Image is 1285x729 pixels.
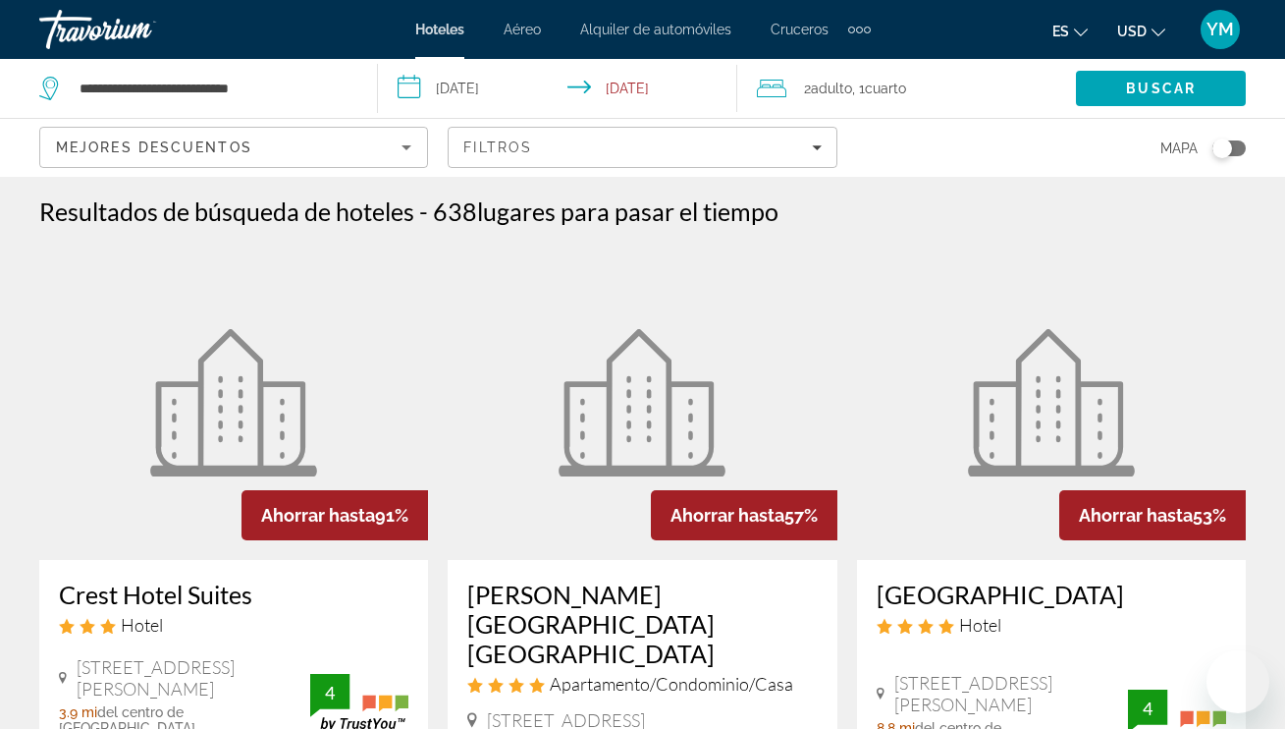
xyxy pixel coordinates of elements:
[1160,135,1198,162] span: Mapa
[39,246,428,560] a: Crest Hotel Suites
[651,490,837,540] div: 57%
[467,673,817,695] div: 4 star Apartment
[1076,71,1246,106] button: Search
[1195,9,1246,50] button: User Menu
[56,140,252,155] span: Mejores descuentos
[771,22,829,37] a: Cruceros
[1117,17,1165,45] button: Change currency
[39,196,414,226] h1: Resultados de búsqueda de hoteles
[1198,140,1246,157] button: Toggle map
[1206,650,1269,713] iframe: Botón para iniciar la ventana de mensajería
[310,681,349,704] div: 4
[419,196,428,226] span: -
[78,74,348,103] input: Search hotel destination
[877,580,1226,609] a: [GEOGRAPHIC_DATA]
[1117,24,1147,39] span: USD
[415,22,464,37] a: Hoteles
[852,75,906,102] span: , 1
[737,59,1076,118] button: Travelers: 2 adults, 0 children
[448,246,836,560] a: Hyde Beach House Hollywood Pr Suites
[550,673,793,695] span: Apartamento/Condominio/Casa
[504,22,541,37] a: Aéreo
[857,246,1246,560] a: Grand Beach Hotel Surfside
[1052,17,1088,45] button: Change language
[811,81,852,96] span: Adulto
[1206,20,1234,39] span: YM
[848,14,871,45] button: Extra navigation items
[865,81,906,96] span: Cuarto
[580,22,731,37] a: Alquiler de automóviles
[261,505,375,526] span: Ahorrar hasta
[59,580,408,609] a: Crest Hotel Suites
[670,505,784,526] span: Ahorrar hasta
[39,4,236,55] a: Travorium
[477,196,778,226] span: lugares para pasar el tiempo
[56,136,411,159] mat-select: Sort by
[1128,697,1167,720] div: 4
[1079,505,1193,526] span: Ahorrar hasta
[877,614,1226,636] div: 4 star Hotel
[448,127,836,168] button: Filters
[121,614,163,636] span: Hotel
[959,614,1001,636] span: Hotel
[894,672,1128,715] span: [STREET_ADDRESS][PERSON_NAME]
[59,614,408,636] div: 3 star Hotel
[241,490,428,540] div: 91%
[1059,490,1246,540] div: 53%
[433,196,778,226] h2: 638
[150,329,317,477] img: Crest Hotel Suites
[467,580,817,668] a: [PERSON_NAME][GEOGRAPHIC_DATA] [GEOGRAPHIC_DATA]
[1126,81,1196,96] span: Buscar
[804,75,852,102] span: 2
[463,140,532,155] span: Filtros
[378,59,736,118] button: Select check in and out date
[968,329,1135,477] img: Grand Beach Hotel Surfside
[559,329,725,477] img: Hyde Beach House Hollywood Pr Suites
[77,656,310,700] span: [STREET_ADDRESS][PERSON_NAME]
[59,704,97,720] span: 3.9 mi
[1052,24,1069,39] span: es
